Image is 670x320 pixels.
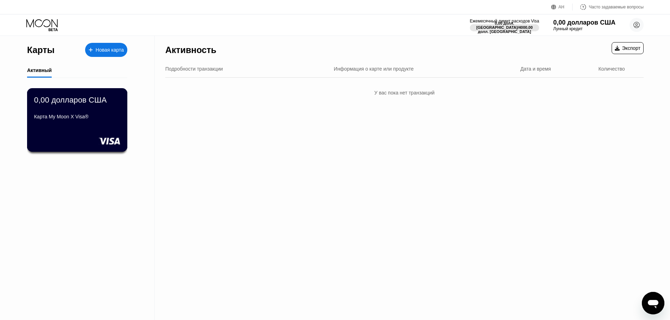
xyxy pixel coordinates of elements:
font: Активный [27,67,52,73]
font: Часто задаваемые вопросы [589,5,644,9]
div: 0,00 долларов СШАКарта My Moon X Visa® [27,89,127,151]
font: 0,00 долларов США [34,95,107,104]
font: Лунный кредит [553,26,582,31]
div: Новая карта [85,43,127,57]
font: Информация о карте или продукте [334,66,414,72]
font: Подробности транзакции [165,66,223,72]
font: 0,00 долл. [GEOGRAPHIC_DATA] [476,21,518,30]
font: Карты [27,45,55,55]
font: У вас пока нет транзакций [374,90,434,96]
font: Экспорт [622,45,640,51]
div: 0,00 долларов СШАЛунный кредит [553,19,615,31]
font: Ежемесячный лимит расходов Visa [470,19,539,24]
font: Карта My Moon X Visa® [34,114,89,119]
font: Количество [598,66,625,72]
font: Дата и время [521,66,551,72]
div: Часто задаваемые вопросы [573,4,644,11]
font: Новая карта [96,47,124,53]
font: Активность [165,45,216,55]
font: 0,00 долларов США [553,19,615,26]
font: 4000,00 долл. [GEOGRAPHIC_DATA] [478,25,534,34]
iframe: Кнопка запуска окна обмена сообщениями [642,292,664,314]
font: АН [559,5,564,9]
font: / [518,25,519,30]
div: Экспорт [612,42,644,54]
div: АН [551,4,573,11]
div: Ежемесячный лимит расходов Visa0,00 долл. [GEOGRAPHIC_DATA]/4000,00 долл. [GEOGRAPHIC_DATA] [470,19,539,31]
